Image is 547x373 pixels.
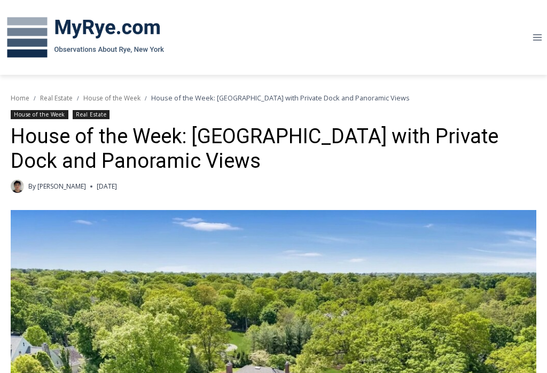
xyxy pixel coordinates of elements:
time: [DATE] [97,181,117,191]
a: Home [11,94,29,103]
button: Open menu [527,29,547,45]
span: By [28,181,36,191]
span: / [77,95,79,102]
span: / [34,95,36,102]
a: House of the Week [83,94,140,103]
a: [PERSON_NAME] [37,182,86,191]
a: Real Estate [40,94,73,103]
span: House of the Week: [GEOGRAPHIC_DATA] with Private Dock and Panoramic Views [151,93,410,103]
nav: Breadcrumbs [11,92,536,103]
a: Real Estate [73,110,110,119]
a: Author image [11,180,24,193]
img: Patel, Devan - bio cropped 200x200 [11,180,24,193]
h1: House of the Week: [GEOGRAPHIC_DATA] with Private Dock and Panoramic Views [11,125,536,173]
span: / [145,95,147,102]
a: House of the Week [11,110,68,119]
